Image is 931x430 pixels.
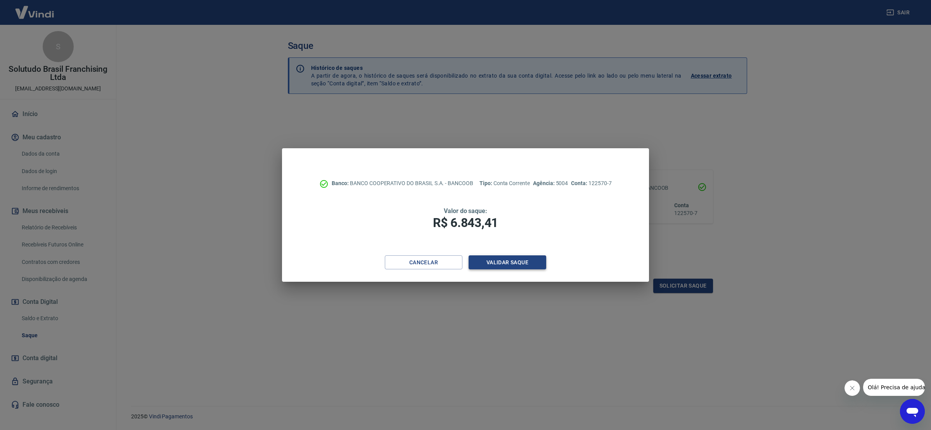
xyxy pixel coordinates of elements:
span: Olá! Precisa de ajuda? [5,5,65,12]
button: Cancelar [385,255,462,270]
p: 5004 [533,179,568,187]
button: Validar saque [469,255,546,270]
span: Tipo: [479,180,493,186]
p: Conta Corrente [479,179,530,187]
span: Banco: [332,180,350,186]
iframe: Botão para abrir a janela de mensagens [900,399,925,424]
iframe: Fechar mensagem [844,380,860,396]
span: R$ 6.843,41 [433,215,498,230]
span: Conta: [571,180,588,186]
p: BANCO COOPERATIVO DO BRASIL S.A. - BANCOOB [332,179,473,187]
span: Agência: [533,180,556,186]
iframe: Mensagem da empresa [863,379,925,396]
p: 122570-7 [571,179,611,187]
span: Valor do saque: [444,207,487,215]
